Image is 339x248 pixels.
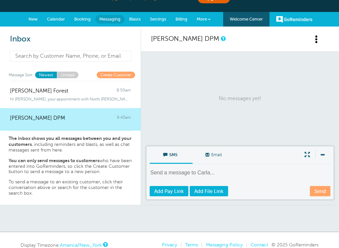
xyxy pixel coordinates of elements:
[175,17,187,22] span: Billing
[129,17,141,22] span: Blasts
[117,88,131,94] span: 8:50am
[10,97,131,101] span: Hi [PERSON_NAME], your appointment with North [PERSON_NAME] Community Action Corporation
[74,17,91,22] span: Booking
[47,17,65,22] span: Calendar
[190,186,228,196] a: Add File Link
[9,72,33,78] span: Message Sort:
[21,242,107,248] div: Display Timezone:
[95,15,124,24] a: Messaging
[251,242,268,247] a: Contact
[177,242,182,248] li: |
[35,72,57,78] a: Newest
[150,17,166,22] span: Settings
[192,12,215,27] a: More
[206,242,243,247] a: Messaging Policy
[97,72,135,78] a: Create Customer
[10,51,131,62] input: Search by Customer Name, Phone, or Email
[10,34,131,44] h2: Inbox
[9,158,99,163] strong: You can only send messages to customers
[28,17,38,22] span: New
[117,115,131,121] span: 9:43am
[9,136,132,153] p: , including reminders and blasts, as well as chat messages sent from here.
[223,12,269,27] a: Welcome Center
[276,12,313,27] a: GoReminders
[10,88,68,94] span: [PERSON_NAME] Forest
[70,12,95,27] a: Booking
[154,189,184,194] span: Add Pay Link
[197,17,207,22] span: More
[60,242,102,248] a: America/New_York
[243,242,247,248] li: |
[155,146,188,162] span: SMS
[151,35,219,42] a: [PERSON_NAME] DPM
[9,158,132,175] p: who have been entered into GoReminders, so click the Create Customer button to send a message to ...
[194,189,223,194] span: Add File Link
[145,12,171,27] a: Settings
[150,186,188,196] a: Add Pay Link
[124,12,145,27] a: Blasts
[42,12,70,27] a: Calendar
[9,179,132,196] p: To send a message to an existing customer, click their conversation above or search for the custo...
[185,242,198,247] a: Terms
[99,17,121,22] span: Messaging
[162,242,177,247] a: Privacy
[198,146,231,162] span: Email
[271,242,318,247] span: © 2025 GoReminders
[24,12,42,27] a: New
[10,115,65,121] span: [PERSON_NAME] DPM
[310,186,330,196] a: Send
[151,58,329,139] p: No messages yet!
[171,12,192,27] a: Billing
[9,136,132,147] strong: The inbox shows you all messages between you and your customers
[198,242,203,248] li: |
[57,72,78,78] a: Unread
[221,36,225,41] a: This is a history of all communications between GoReminders and your customer.
[103,242,107,247] a: This is the timezone being used to display dates and times to you on this device. Click the timez...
